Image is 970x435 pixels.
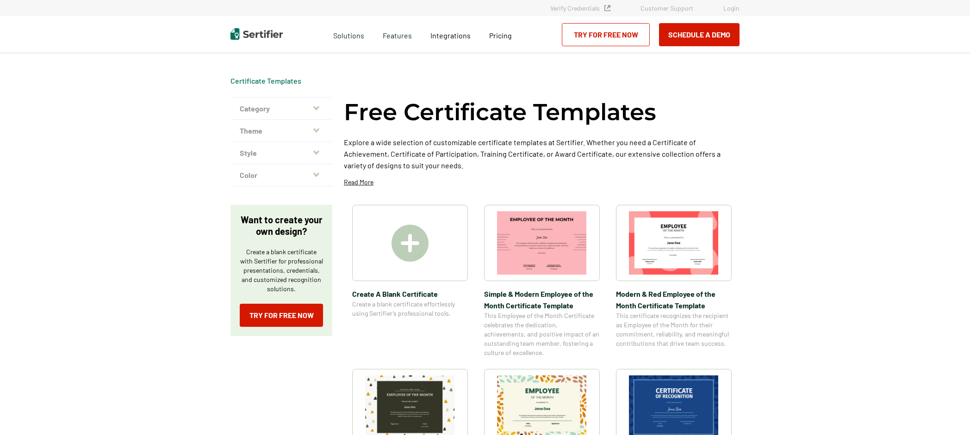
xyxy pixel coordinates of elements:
[484,205,600,357] a: Simple & Modern Employee of the Month Certificate TemplateSimple & Modern Employee of the Month C...
[240,304,323,327] a: Try for Free Now
[230,98,332,120] button: Category
[333,29,364,40] span: Solutions
[383,29,412,40] span: Features
[352,300,468,318] span: Create a blank certificate effortlessly using Sertifier’s professional tools.
[230,142,332,164] button: Style
[550,4,610,12] a: Verify Credentials
[392,225,429,262] img: Create A Blank Certificate
[230,76,301,86] div: Breadcrumb
[430,31,471,40] span: Integrations
[230,164,332,186] button: Color
[230,120,332,142] button: Theme
[352,288,468,300] span: Create A Blank Certificate
[629,211,719,275] img: Modern & Red Employee of the Month Certificate Template
[616,205,732,357] a: Modern & Red Employee of the Month Certificate TemplateModern & Red Employee of the Month Certifi...
[344,97,656,127] h1: Free Certificate Templates
[616,311,732,348] span: This certificate recognizes the recipient as Employee of the Month for their commitment, reliabil...
[489,31,512,40] span: Pricing
[616,288,732,311] span: Modern & Red Employee of the Month Certificate Template
[604,5,610,11] img: Verified
[723,4,740,12] a: Login
[484,288,600,311] span: Simple & Modern Employee of the Month Certificate Template
[430,29,471,40] a: Integrations
[497,211,587,275] img: Simple & Modern Employee of the Month Certificate Template
[489,29,512,40] a: Pricing
[344,136,740,171] p: Explore a wide selection of customizable certificate templates at Sertifier. Whether you need a C...
[344,178,373,187] p: Read More
[240,214,323,237] p: Want to create your own design?
[240,247,323,294] p: Create a blank certificate with Sertifier for professional presentations, credentials, and custom...
[230,76,301,86] span: Certificate Templates
[230,76,301,85] a: Certificate Templates
[230,28,283,40] img: Sertifier | Digital Credentialing Platform
[562,23,650,46] a: Try for Free Now
[640,4,693,12] a: Customer Support
[484,311,600,357] span: This Employee of the Month Certificate celebrates the dedication, achievements, and positive impa...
